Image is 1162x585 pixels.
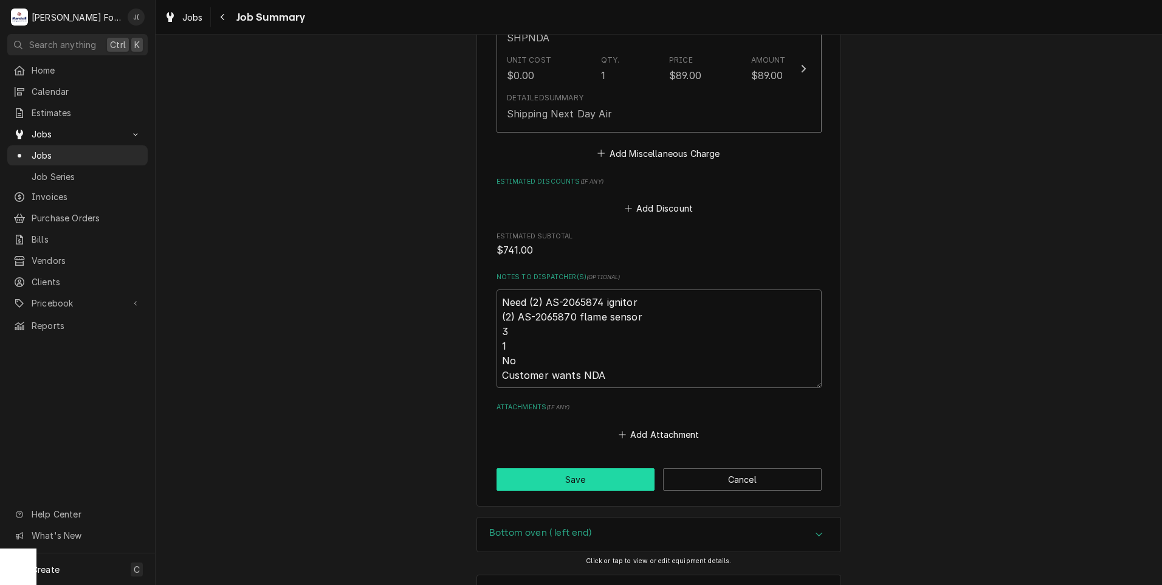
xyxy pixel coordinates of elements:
[497,272,822,387] div: Notes to Dispatcher(s)
[32,319,142,332] span: Reports
[7,272,148,292] a: Clients
[11,9,28,26] div: Marshall Food Equipment Service's Avatar
[32,508,140,521] span: Help Center
[497,232,822,241] span: Estimated Subtotal
[622,199,695,216] button: Add Discount
[128,9,145,26] div: Jeff Debigare (109)'s Avatar
[601,68,605,83] div: 1
[32,275,142,288] span: Clients
[32,564,60,575] span: Create
[497,243,822,258] span: Estimated Subtotal
[32,106,142,119] span: Estimates
[477,517,841,552] button: Accordion Details Expand Trigger
[497,468,822,491] div: Button Group Row
[601,55,620,66] div: Qty.
[586,274,621,280] span: ( optional )
[497,468,655,491] button: Save
[546,404,569,410] span: ( if any )
[7,316,148,336] a: Reports
[497,403,822,412] label: Attachments
[586,557,732,565] span: Click or tap to view or edit equipment details.
[7,251,148,271] a: Vendors
[596,145,722,162] button: Add Miscellaneous Charge
[32,64,142,77] span: Home
[7,229,148,249] a: Bills
[32,233,142,246] span: Bills
[497,289,822,388] textarea: Need (2) AS-2065874 ignitor (2) AS-2065870 flame sensor 3 1 No Customer wants NDA
[213,7,233,27] button: Navigate back
[7,81,148,102] a: Calendar
[616,426,701,443] button: Add Attachment
[507,106,612,121] div: Shipping Next Day Air
[7,124,148,144] a: Go to Jobs
[7,145,148,165] a: Jobs
[11,9,28,26] div: M
[7,293,148,313] a: Go to Pricebook
[32,529,140,542] span: What's New
[128,9,145,26] div: J(
[7,60,148,80] a: Home
[497,468,822,491] div: Button Group
[7,208,148,228] a: Purchase Orders
[497,244,534,256] span: $741.00
[32,212,142,224] span: Purchase Orders
[134,563,140,576] span: C
[134,38,140,51] span: K
[7,504,148,524] a: Go to Help Center
[477,517,841,552] div: Accordion Header
[29,38,96,51] span: Search anything
[489,527,591,539] h3: Bottom oven ( left end)
[751,68,783,83] div: $89.00
[497,177,822,217] div: Estimated Discounts
[669,68,701,83] div: $89.00
[476,517,841,552] div: Bottom oven ( left end)
[7,187,148,207] a: Invoices
[7,525,148,545] a: Go to What's New
[32,85,142,98] span: Calendar
[32,170,142,183] span: Job Series
[497,272,822,282] label: Notes to Dispatcher(s)
[507,68,535,83] div: $0.00
[32,254,142,267] span: Vendors
[497,232,822,258] div: Estimated Subtotal
[32,128,123,140] span: Jobs
[507,30,550,45] div: SHPNDA
[7,34,148,55] button: Search anythingCtrlK
[7,103,148,123] a: Estimates
[497,403,822,443] div: Attachments
[32,149,142,162] span: Jobs
[669,55,693,66] div: Price
[580,178,603,185] span: ( if any )
[497,5,822,133] button: Update Line Item
[507,92,583,103] div: Detailed Summary
[159,7,208,27] a: Jobs
[663,468,822,491] button: Cancel
[32,297,123,310] span: Pricebook
[7,167,148,187] a: Job Series
[182,11,203,24] span: Jobs
[507,55,551,66] div: Unit Cost
[32,11,121,24] div: [PERSON_NAME] Food Equipment Service
[497,177,822,187] label: Estimated Discounts
[110,38,126,51] span: Ctrl
[751,55,786,66] div: Amount
[32,190,142,203] span: Invoices
[233,9,306,26] span: Job Summary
